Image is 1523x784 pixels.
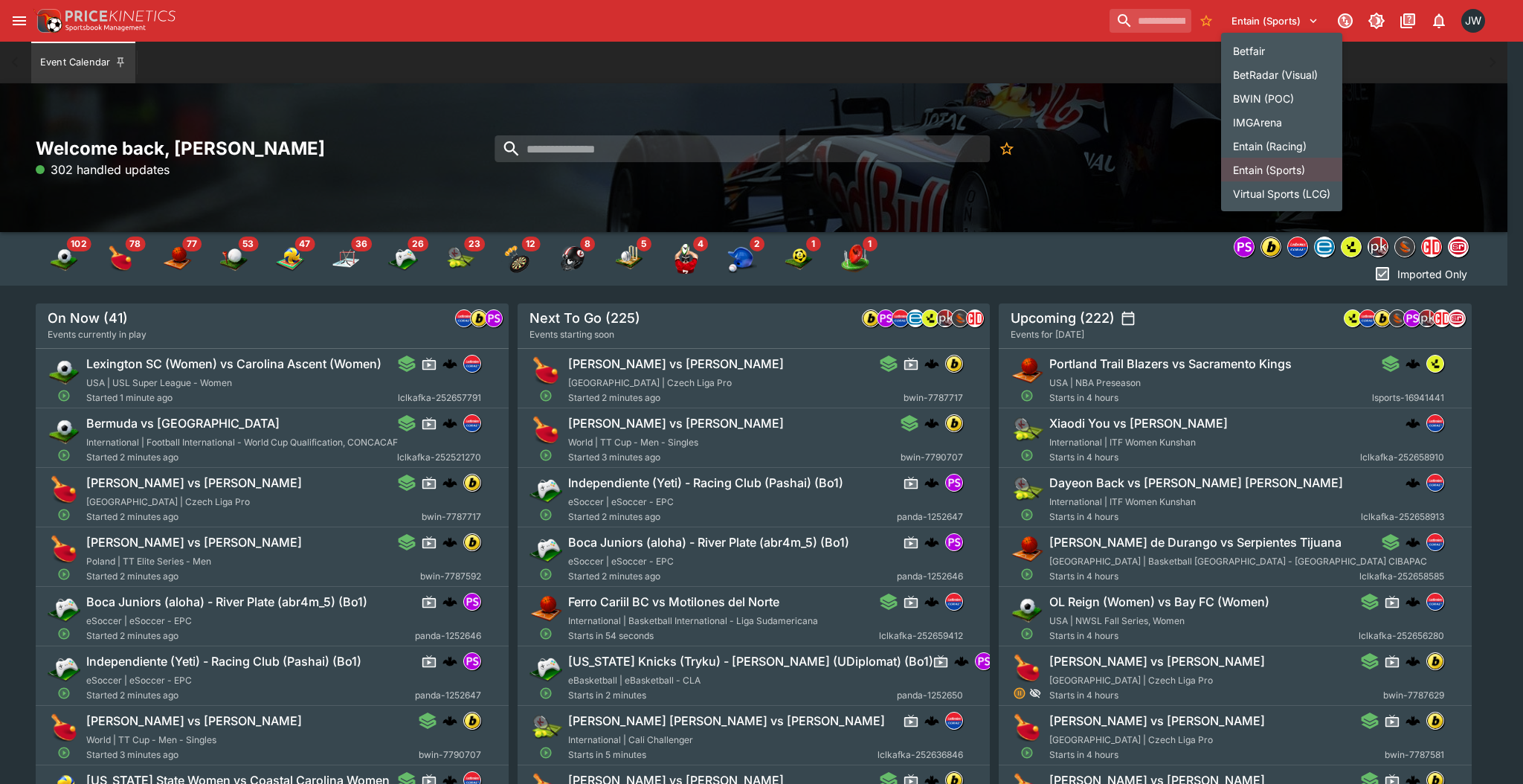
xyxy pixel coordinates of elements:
li: Entain (Sports) [1221,158,1342,181]
li: Betfair [1221,39,1342,62]
li: IMGArena [1221,110,1342,134]
li: Virtual Sports (LCG) [1221,181,1342,205]
li: BetRadar (Visual) [1221,62,1342,86]
li: BWIN (POC) [1221,86,1342,110]
li: Entain (Racing) [1221,134,1342,158]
